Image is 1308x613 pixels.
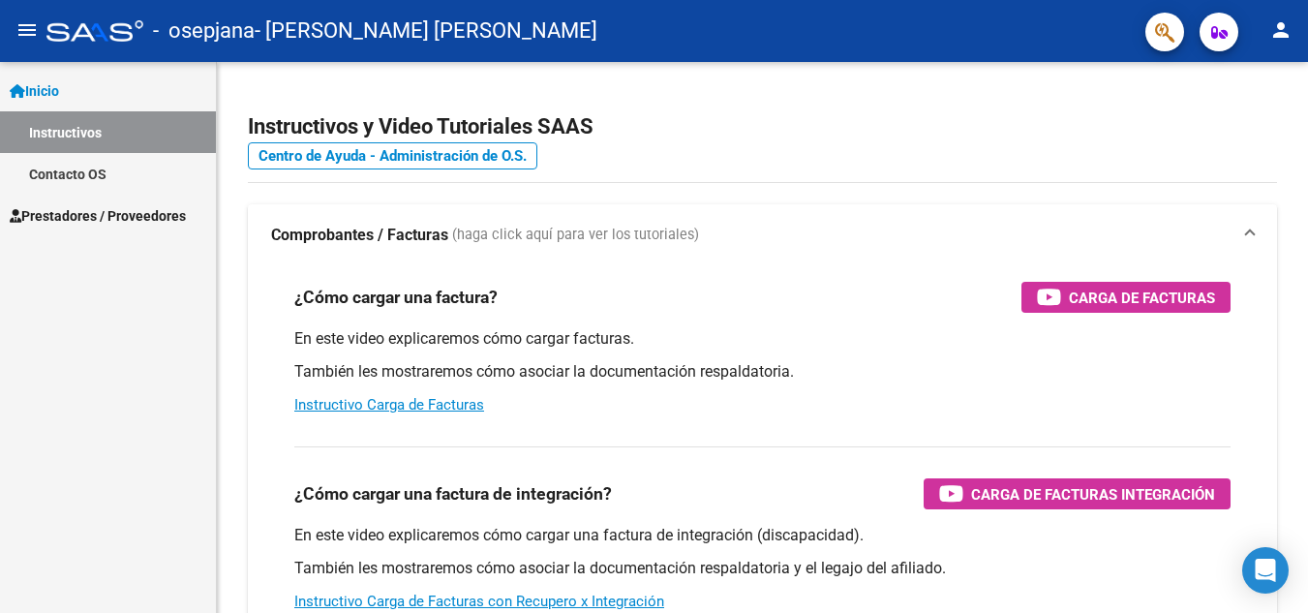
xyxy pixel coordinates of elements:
a: Instructivo Carga de Facturas con Recupero x Integración [294,593,664,610]
h3: ¿Cómo cargar una factura? [294,284,498,311]
span: (haga click aquí para ver los tutoriales) [452,225,699,246]
span: Carga de Facturas [1069,286,1215,310]
p: También les mostraremos cómo asociar la documentación respaldatoria. [294,361,1231,383]
span: Carga de Facturas Integración [971,482,1215,506]
a: Instructivo Carga de Facturas [294,396,484,414]
mat-expansion-panel-header: Comprobantes / Facturas (haga click aquí para ver los tutoriales) [248,204,1277,266]
span: - osepjana [153,10,255,52]
h3: ¿Cómo cargar una factura de integración? [294,480,612,507]
p: En este video explicaremos cómo cargar una factura de integración (discapacidad). [294,525,1231,546]
mat-icon: person [1269,18,1293,42]
span: - [PERSON_NAME] [PERSON_NAME] [255,10,597,52]
a: Centro de Ayuda - Administración de O.S. [248,142,537,169]
mat-icon: menu [15,18,39,42]
p: En este video explicaremos cómo cargar facturas. [294,328,1231,350]
div: Open Intercom Messenger [1242,547,1289,594]
h2: Instructivos y Video Tutoriales SAAS [248,108,1277,145]
span: Inicio [10,80,59,102]
strong: Comprobantes / Facturas [271,225,448,246]
span: Prestadores / Proveedores [10,205,186,227]
p: También les mostraremos cómo asociar la documentación respaldatoria y el legajo del afiliado. [294,558,1231,579]
button: Carga de Facturas Integración [924,478,1231,509]
button: Carga de Facturas [1021,282,1231,313]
